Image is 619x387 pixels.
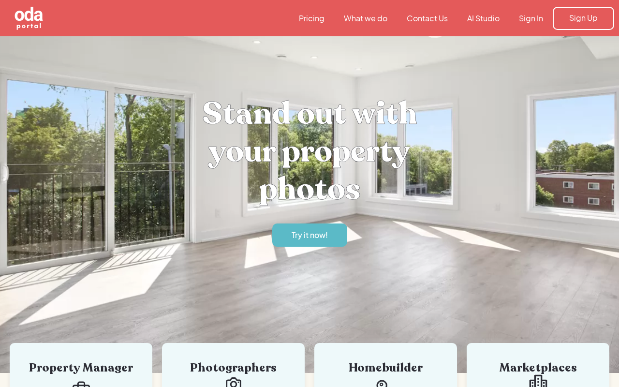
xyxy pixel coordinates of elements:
[553,7,614,30] a: Sign Up
[24,362,138,374] div: Property Manager
[164,95,455,208] h1: Stand out with your property photos
[334,13,397,24] a: What we do
[272,223,347,247] a: Try it now!
[289,13,334,24] a: Pricing
[569,13,598,23] div: Sign Up
[397,13,457,24] a: Contact Us
[481,362,595,374] div: Marketplaces
[177,362,290,374] div: Photographers
[292,230,328,240] div: Try it now!
[329,362,442,374] div: Homebuilder
[5,6,97,31] a: home
[509,13,553,24] a: Sign In
[457,13,509,24] a: AI Studio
